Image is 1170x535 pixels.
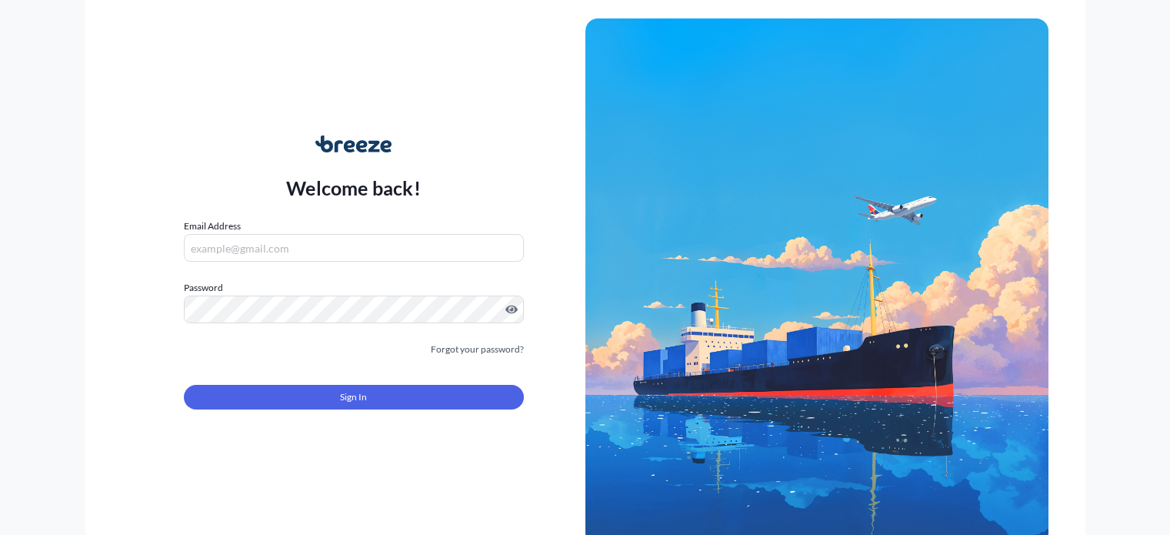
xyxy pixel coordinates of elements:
p: Welcome back! [286,176,421,200]
button: Sign In [184,385,524,410]
button: Show password [505,303,518,316]
input: example@gmail.com [184,234,524,262]
span: Sign In [340,390,367,405]
a: Forgot your password? [431,342,524,357]
label: Email Address [184,219,241,234]
label: Password [184,280,524,296]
